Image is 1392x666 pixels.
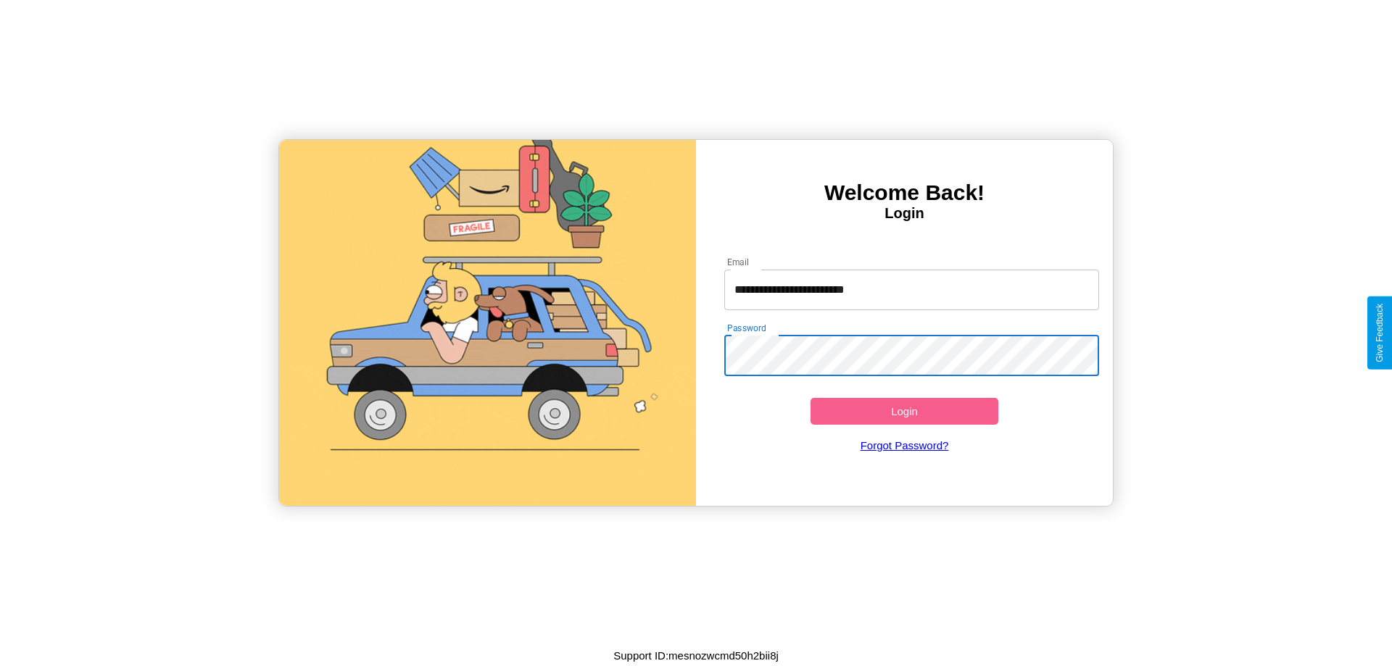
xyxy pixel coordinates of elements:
[727,256,750,268] label: Email
[727,322,766,334] label: Password
[279,140,696,506] img: gif
[696,180,1113,205] h3: Welcome Back!
[811,398,998,425] button: Login
[613,646,779,665] p: Support ID: mesnozwcmd50h2bii8j
[1375,304,1385,362] div: Give Feedback
[696,205,1113,222] h4: Login
[717,425,1093,466] a: Forgot Password?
